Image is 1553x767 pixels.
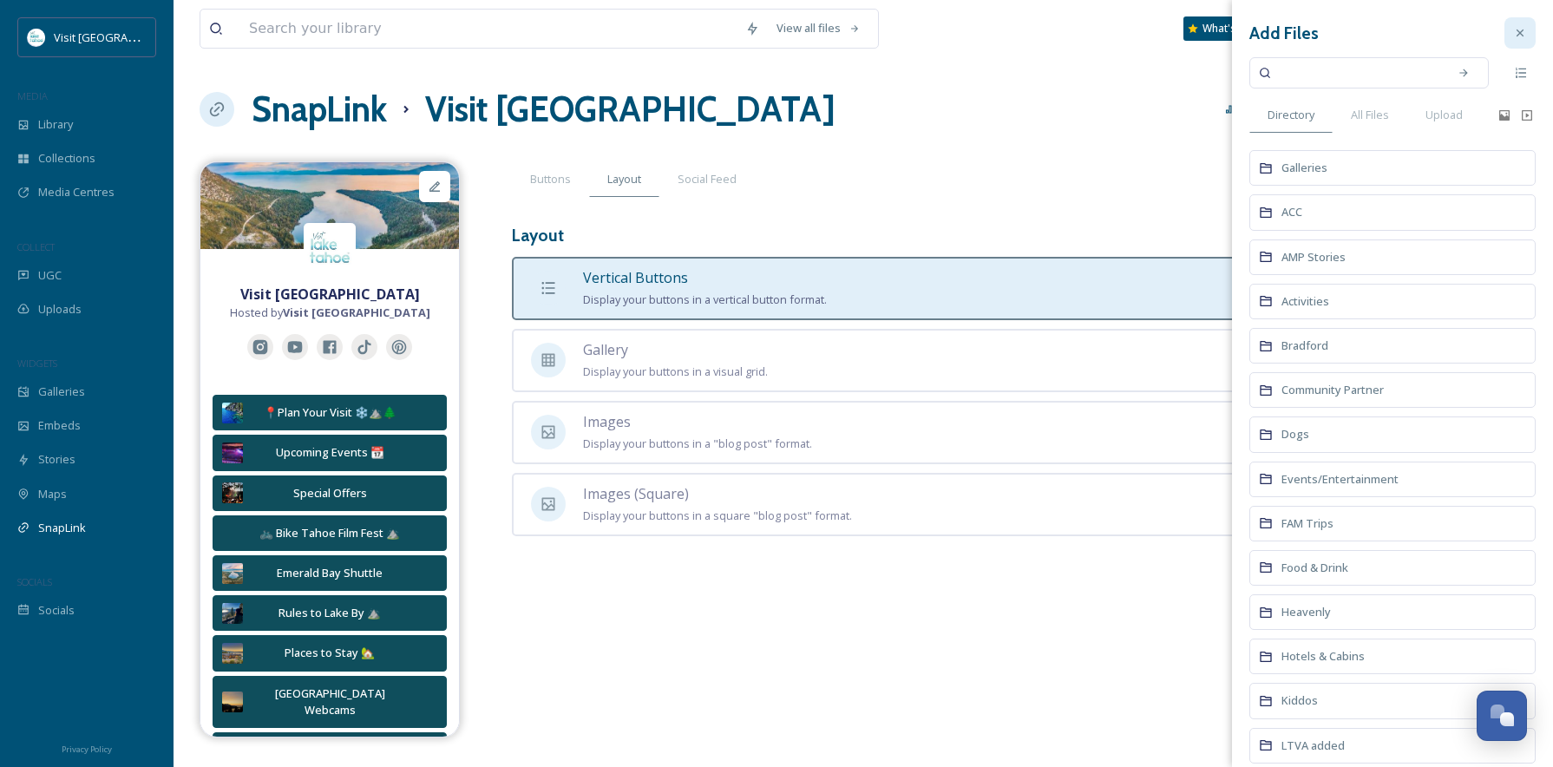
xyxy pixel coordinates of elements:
span: WIDGETS [17,357,57,370]
img: 547dce1b-2211-4964-8c79-c80e0e3d65da.jpg [222,442,243,463]
button: Open Chat [1477,691,1527,741]
span: Social Feed [678,171,737,187]
button: Emerald Bay Shuttle [213,555,447,591]
span: Socials [38,602,75,619]
span: Media Centres [38,184,115,200]
button: 🚲 Bike Tahoe Film Fest ⛰️ [213,515,447,551]
span: Upload [1425,107,1463,123]
div: Upcoming Events 📆 [252,444,408,461]
span: Maps [38,486,67,502]
span: Events/Entertainment [1281,471,1399,487]
span: Stories [38,451,75,468]
div: 🚲 Bike Tahoe Film Fest ⛰️ [222,525,437,541]
span: Privacy Policy [62,744,112,755]
span: Activities [1281,293,1329,309]
button: [GEOGRAPHIC_DATA] Webcams [213,676,447,728]
a: Analytics [1216,92,1309,126]
button: Special Offers [213,475,447,511]
div: Emerald Bay Shuttle [252,565,408,581]
span: Embeds [38,417,81,434]
button: Analytics [1216,92,1301,126]
span: Food & Drink [1281,560,1348,575]
span: UGC [38,267,62,284]
span: SOCIALS [17,575,52,588]
a: Privacy Policy [62,737,112,758]
span: Display your buttons in a square "blog post" format. [583,508,852,523]
h1: Visit [GEOGRAPHIC_DATA] [425,83,835,135]
span: FAM Trips [1281,515,1333,531]
input: Search your library [240,10,737,48]
span: SnapLink [38,520,86,536]
img: download.jpeg [28,29,45,46]
span: Community Partner [1281,382,1384,397]
span: Display your buttons in a visual grid. [583,364,768,379]
span: Display your buttons in a vertical button format. [583,292,827,307]
span: Buttons [530,171,571,187]
span: ACC [1281,204,1302,220]
span: Gallery [583,340,628,359]
span: Uploads [38,301,82,318]
span: Visit [GEOGRAPHIC_DATA] [54,29,188,45]
span: Display your buttons in a "blog post" format. [583,436,812,451]
button: Rules to Lake By ⛰️ [213,595,447,631]
a: What's New [1183,16,1270,41]
strong: Visit [GEOGRAPHIC_DATA] [240,285,420,304]
img: 5ed22be4-7966-46fc-8472-cd558b1817c5.jpg [222,563,243,584]
h3: Layout [512,223,1527,248]
span: Hosted by [230,305,430,321]
button: Upcoming Events 📆 [213,435,447,470]
div: Special Offers [252,485,408,501]
img: 5ed22be4-7966-46fc-8472-cd558b1817c5.jpg [200,162,459,249]
span: Bradford [1281,338,1328,353]
span: LTVA added [1281,737,1345,753]
a: View all files [768,11,869,45]
span: Library [38,116,73,133]
span: All Files [1351,107,1389,123]
span: Layout [607,171,641,187]
img: 7f48781b-3d0b-4900-ae9e-54705d85fa1f.jpg [222,692,243,712]
img: f117afaa-5989-485c-8993-8775d71c68b9.jpg [222,603,243,624]
span: Galleries [38,383,85,400]
div: Rules to Lake By ⛰️ [252,605,408,621]
span: Vertical Buttons [583,268,688,287]
span: Heavenly [1281,604,1331,619]
span: Images [583,412,631,431]
span: Galleries [1281,160,1327,175]
span: COLLECT [17,240,55,253]
span: Images (Square) [583,484,689,503]
h3: Add Files [1249,21,1319,46]
div: [GEOGRAPHIC_DATA] Webcams [252,685,408,718]
button: Places to Stay 🏡 [213,635,447,671]
img: 49aa5d1b-0fe6-45cc-a362-d8fe05b21b1a.jpg [222,482,243,503]
div: 📍Plan Your Visit ❄️⛰️🌲 [252,404,408,421]
button: 📍Plan Your Visit ❄️⛰️🌲 [213,395,447,430]
img: 5f32336e-3e0c-4c6f-b0f4-2e9ce637787c.jpg [222,643,243,664]
span: Dogs [1281,426,1309,442]
strong: Visit [GEOGRAPHIC_DATA] [283,305,430,320]
span: Directory [1268,107,1314,123]
span: Hotels & Cabins [1281,648,1365,664]
a: SnapLink [252,83,387,135]
img: download.jpeg [304,223,356,275]
img: b13c3fcf-5cbf-41d7-8a6c-978594b3e6c2.jpg [222,403,243,423]
span: MEDIA [17,89,48,102]
span: Collections [38,150,95,167]
span: Kiddos [1281,692,1318,708]
div: Places to Stay 🏡 [252,645,408,661]
span: AMP Stories [1281,249,1346,265]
